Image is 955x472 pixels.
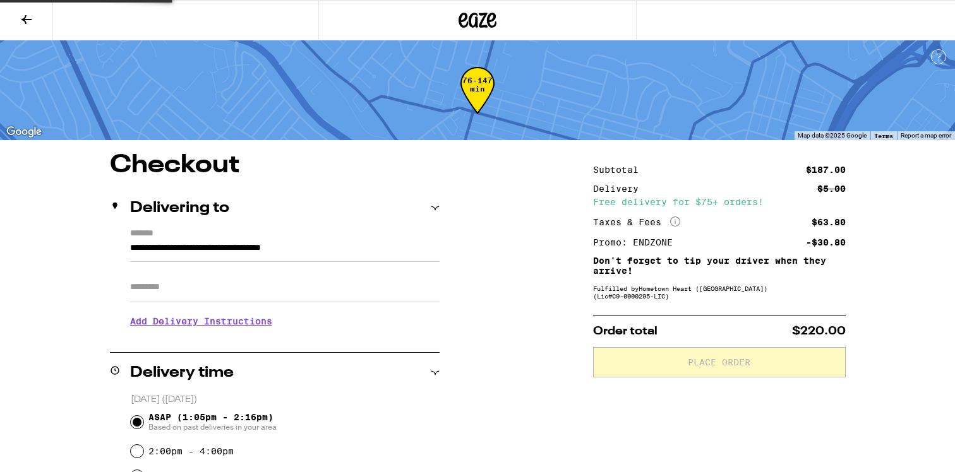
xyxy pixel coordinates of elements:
[148,446,234,456] label: 2:00pm - 4:00pm
[812,218,846,227] div: $63.80
[148,422,277,432] span: Based on past deliveries in your area
[130,307,440,336] h3: Add Delivery Instructions
[130,201,229,216] h2: Delivering to
[593,326,658,337] span: Order total
[593,165,647,174] div: Subtotal
[593,238,682,247] div: Promo: ENDZONE
[593,347,846,377] button: Place Order
[8,9,91,19] span: Hi. Need any help?
[130,336,440,346] p: We'll contact you at [PHONE_NUMBER] when we arrive
[874,132,893,139] a: Terms
[792,326,846,337] span: $220.00
[131,394,440,406] p: [DATE] ([DATE])
[593,184,647,193] div: Delivery
[3,124,45,140] a: Open this area in Google Maps (opens a new window)
[130,365,234,381] h2: Delivery time
[593,256,846,276] p: Don't forget to tip your driver when they arrive!
[460,76,495,124] div: 76-147 min
[593,216,680,228] div: Taxes & Fees
[806,165,846,174] div: $187.00
[806,238,846,247] div: -$30.80
[593,198,846,206] div: Free delivery for $75+ orders!
[3,124,45,140] img: Google
[798,132,867,139] span: Map data ©2025 Google
[688,358,750,367] span: Place Order
[593,285,846,300] div: Fulfilled by Hometown Heart ([GEOGRAPHIC_DATA]) (Lic# C9-0000295-LIC )
[148,412,277,432] span: ASAP (1:05pm - 2:16pm)
[817,184,846,193] div: $5.00
[901,132,951,139] a: Report a map error
[110,153,440,178] h1: Checkout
